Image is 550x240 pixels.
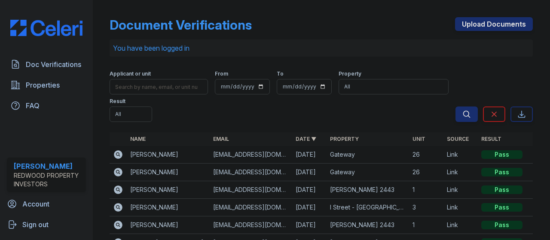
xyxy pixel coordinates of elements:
[327,199,409,216] td: I Street - [GEOGRAPHIC_DATA]
[330,136,359,142] a: Property
[292,199,327,216] td: [DATE]
[127,199,209,216] td: [PERSON_NAME]
[409,164,443,181] td: 26
[14,161,82,171] div: [PERSON_NAME]
[409,146,443,164] td: 26
[110,17,252,33] div: Document Verifications
[409,181,443,199] td: 1
[296,136,316,142] a: Date ▼
[26,100,40,111] span: FAQ
[215,70,228,77] label: From
[327,164,409,181] td: Gateway
[481,168,522,176] div: Pass
[481,150,522,159] div: Pass
[277,70,284,77] label: To
[443,146,478,164] td: Link
[292,164,327,181] td: [DATE]
[110,70,151,77] label: Applicant or unit
[481,185,522,194] div: Pass
[127,164,209,181] td: [PERSON_NAME]
[110,98,125,105] label: Result
[409,199,443,216] td: 3
[455,17,533,31] a: Upload Documents
[292,146,327,164] td: [DATE]
[213,136,229,142] a: Email
[7,56,86,73] a: Doc Verifications
[481,136,501,142] a: Result
[22,219,49,230] span: Sign out
[443,216,478,234] td: Link
[292,181,327,199] td: [DATE]
[7,97,86,114] a: FAQ
[443,164,478,181] td: Link
[130,136,146,142] a: Name
[292,216,327,234] td: [DATE]
[22,199,49,209] span: Account
[127,216,209,234] td: [PERSON_NAME]
[210,216,292,234] td: [EMAIL_ADDRESS][DOMAIN_NAME]
[210,164,292,181] td: [EMAIL_ADDRESS][DOMAIN_NAME]
[14,171,82,188] div: Redwood Property Investors
[3,195,89,213] a: Account
[7,76,86,94] a: Properties
[409,216,443,234] td: 1
[481,203,522,212] div: Pass
[26,59,81,70] span: Doc Verifications
[443,181,478,199] td: Link
[481,221,522,229] div: Pass
[327,146,409,164] td: Gateway
[443,199,478,216] td: Link
[113,43,529,53] p: You have been logged in
[26,80,60,90] span: Properties
[327,181,409,199] td: [PERSON_NAME] 2443
[127,146,209,164] td: [PERSON_NAME]
[127,181,209,199] td: [PERSON_NAME]
[210,199,292,216] td: [EMAIL_ADDRESS][DOMAIN_NAME]
[210,181,292,199] td: [EMAIL_ADDRESS][DOMAIN_NAME]
[110,79,208,94] input: Search by name, email, or unit number
[327,216,409,234] td: [PERSON_NAME] 2443
[3,20,89,36] img: CE_Logo_Blue-a8612792a0a2168367f1c8372b55b34899dd931a85d93a1a3d3e32e68fde9ad4.png
[447,136,469,142] a: Source
[339,70,361,77] label: Property
[3,216,89,233] a: Sign out
[412,136,425,142] a: Unit
[210,146,292,164] td: [EMAIL_ADDRESS][DOMAIN_NAME]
